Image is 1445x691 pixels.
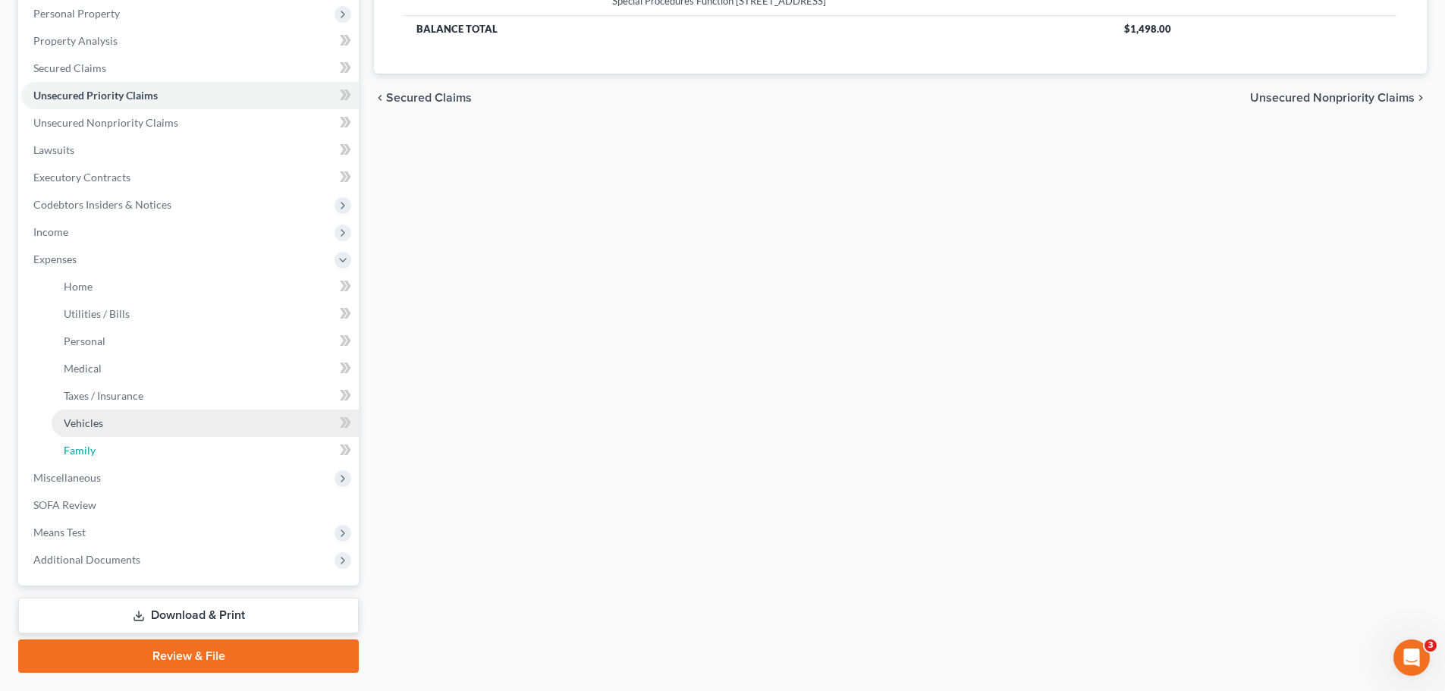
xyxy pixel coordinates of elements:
[33,553,140,566] span: Additional Documents
[1124,23,1171,35] span: $1,498.00
[64,444,96,457] span: Family
[374,92,386,104] i: chevron_left
[52,300,359,328] a: Utilities / Bills
[21,82,359,109] a: Unsecured Priority Claims
[21,27,359,55] a: Property Analysis
[33,198,171,211] span: Codebtors Insiders & Notices
[33,498,96,511] span: SOFA Review
[52,382,359,410] a: Taxes / Insurance
[64,280,93,293] span: Home
[33,526,86,539] span: Means Test
[33,171,130,184] span: Executory Contracts
[374,92,472,104] button: chevron_left Secured Claims
[1393,639,1430,676] iframe: Intercom live chat
[1250,92,1427,104] button: Unsecured Nonpriority Claims chevron_right
[33,89,158,102] span: Unsecured Priority Claims
[404,15,1112,42] th: Balance Total
[52,273,359,300] a: Home
[18,598,359,633] a: Download & Print
[52,328,359,355] a: Personal
[64,307,130,320] span: Utilities / Bills
[33,253,77,265] span: Expenses
[33,471,101,484] span: Miscellaneous
[64,416,103,429] span: Vehicles
[33,61,106,74] span: Secured Claims
[21,55,359,82] a: Secured Claims
[1425,639,1437,652] span: 3
[64,335,105,347] span: Personal
[52,355,359,382] a: Medical
[33,143,74,156] span: Lawsuits
[52,437,359,464] a: Family
[386,92,472,104] span: Secured Claims
[52,410,359,437] a: Vehicles
[33,34,118,47] span: Property Analysis
[18,639,359,673] a: Review & File
[33,116,178,129] span: Unsecured Nonpriority Claims
[21,492,359,519] a: SOFA Review
[1415,92,1427,104] i: chevron_right
[21,164,359,191] a: Executory Contracts
[33,225,68,238] span: Income
[64,389,143,402] span: Taxes / Insurance
[21,109,359,137] a: Unsecured Nonpriority Claims
[64,362,102,375] span: Medical
[21,137,359,164] a: Lawsuits
[1250,92,1415,104] span: Unsecured Nonpriority Claims
[33,7,120,20] span: Personal Property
